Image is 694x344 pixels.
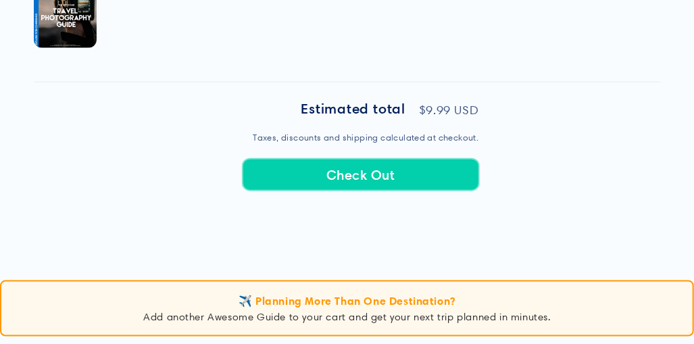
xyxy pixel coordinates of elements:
[301,102,405,116] h2: Estimated total
[243,131,479,145] small: Taxes, discounts and shipping calculated at checkout.
[419,104,478,116] p: $9.99 USD
[243,159,479,191] button: Check Out
[239,294,455,308] span: ✈️ Planning More Than One Destination?
[243,197,479,233] iframe: PayPal-paypal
